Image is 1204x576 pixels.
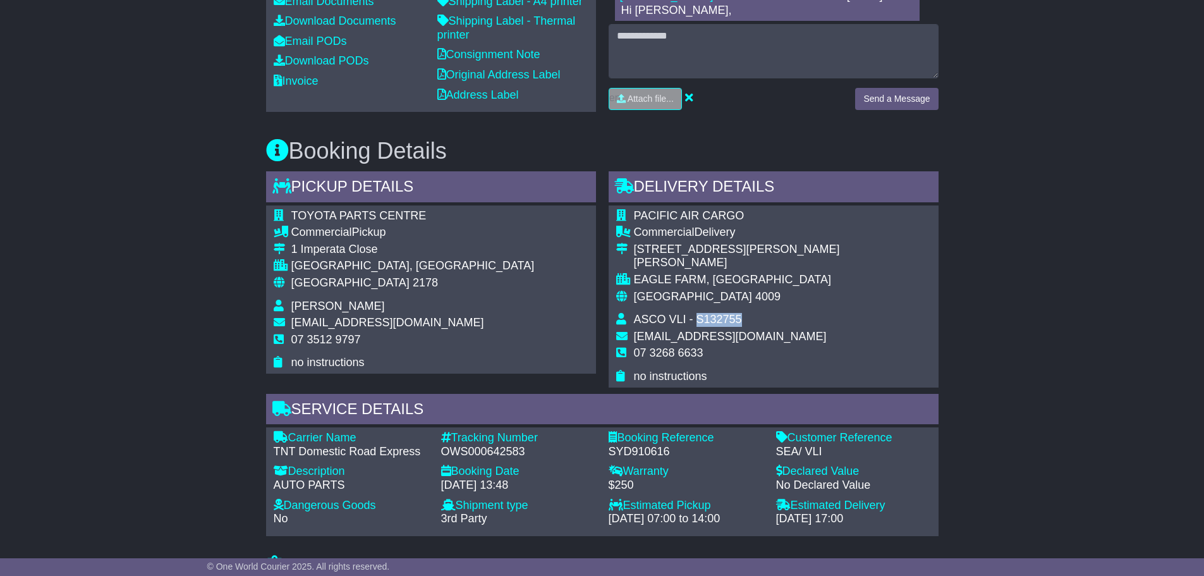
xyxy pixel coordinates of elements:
[609,171,939,205] div: Delivery Details
[274,465,429,479] div: Description
[634,273,931,287] div: EAGLE FARM, [GEOGRAPHIC_DATA]
[437,15,576,41] a: Shipping Label - Thermal printer
[634,346,703,359] span: 07 3268 6633
[609,445,763,459] div: SYD910616
[291,333,361,346] span: 07 3512 9797
[634,370,707,383] span: no instructions
[291,226,352,238] span: Commercial
[609,479,763,493] div: $250
[291,316,484,329] span: [EMAIL_ADDRESS][DOMAIN_NAME]
[634,330,827,343] span: [EMAIL_ADDRESS][DOMAIN_NAME]
[609,465,763,479] div: Warranty
[274,479,429,493] div: AUTO PARTS
[609,499,763,513] div: Estimated Pickup
[266,394,939,428] div: Service Details
[274,75,319,87] a: Invoice
[291,259,535,273] div: [GEOGRAPHIC_DATA], [GEOGRAPHIC_DATA]
[441,479,596,493] div: [DATE] 13:48
[207,561,390,572] span: © One World Courier 2025. All rights reserved.
[634,243,931,270] div: [STREET_ADDRESS][PERSON_NAME][PERSON_NAME]
[266,138,939,164] h3: Booking Details
[776,431,931,445] div: Customer Reference
[776,445,931,459] div: SEA/ VLI
[441,465,596,479] div: Booking Date
[437,89,519,101] a: Address Label
[441,445,596,459] div: OWS000642583
[274,54,369,67] a: Download PODs
[776,465,931,479] div: Declared Value
[274,35,347,47] a: Email PODs
[634,290,752,303] span: [GEOGRAPHIC_DATA]
[266,171,596,205] div: Pickup Details
[634,209,745,222] span: PACIFIC AIR CARGO
[634,226,931,240] div: Delivery
[291,226,535,240] div: Pickup
[855,88,938,110] button: Send a Message
[776,479,931,493] div: No Declared Value
[291,276,410,289] span: [GEOGRAPHIC_DATA]
[413,276,438,289] span: 2178
[291,356,365,369] span: no instructions
[621,4,913,18] p: Hi [PERSON_NAME],
[291,209,427,222] span: TOYOTA PARTS CENTRE
[437,68,561,81] a: Original Address Label
[609,431,763,445] div: Booking Reference
[755,290,781,303] span: 4009
[274,15,396,27] a: Download Documents
[609,512,763,526] div: [DATE] 07:00 to 14:00
[776,499,931,513] div: Estimated Delivery
[441,512,487,525] span: 3rd Party
[274,431,429,445] div: Carrier Name
[274,499,429,513] div: Dangerous Goods
[437,48,540,61] a: Consignment Note
[776,512,931,526] div: [DATE] 17:00
[634,313,742,326] span: ASCO VLI - S132755
[441,431,596,445] div: Tracking Number
[291,243,535,257] div: 1 Imperata Close
[634,226,695,238] span: Commercial
[274,445,429,459] div: TNT Domestic Road Express
[441,499,596,513] div: Shipment type
[291,300,385,312] span: [PERSON_NAME]
[274,512,288,525] span: No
